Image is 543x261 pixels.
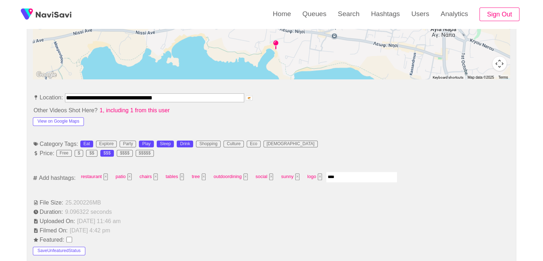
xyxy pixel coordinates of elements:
[33,247,85,255] button: SaveUnfeaturedStatus
[245,95,253,101] span: 🇨🇾
[202,173,206,180] button: Tag at index 4 with value 3524 focussed. Press backspace to remove
[190,171,208,182] span: tree
[211,171,250,182] span: outdoordining
[120,151,130,156] div: $$$$
[318,173,322,180] button: Tag at index 8 with value logo focussed. Press backspace to remove
[104,151,111,156] div: $$$
[269,173,273,180] button: Tag at index 6 with value 2294 focussed. Press backspace to remove
[180,142,190,147] div: Drink
[33,107,98,113] span: Other Videos Shot Here?
[18,5,36,23] img: fireSpot
[227,142,241,147] div: Culture
[154,173,158,180] button: Tag at index 2 with value 2710 focussed. Press backspace to remove
[498,75,508,79] a: Terms
[65,199,102,206] span: 25.200226 MB
[36,11,71,18] img: fireSpot
[253,171,276,182] span: social
[326,172,397,183] input: Enter tag here and press return
[160,142,171,147] div: Sleep
[142,142,150,147] div: Play
[104,173,108,180] button: Tag at index 0 with value 73 focussed. Press backspace to remove
[60,151,69,156] div: Free
[123,142,133,147] div: Party
[78,151,80,156] div: $
[38,174,76,181] span: Add hashtags:
[164,171,186,182] span: tables
[305,171,324,182] span: logo
[267,142,315,147] div: [DEMOGRAPHIC_DATA]
[114,171,134,182] span: patio
[479,8,519,21] button: Sign Out
[492,56,507,71] button: Map camera controls
[35,70,58,79] a: Open this area in Google Maps (opens a new window)
[199,142,217,147] div: Shopping
[33,236,65,243] span: Featured:
[139,151,151,156] div: $$$$$
[33,117,84,124] a: View on Google Maps
[250,142,257,147] div: Eco
[295,173,300,180] button: Tag at index 7 with value 2310 focussed. Press backspace to remove
[279,171,301,182] span: sunny
[127,173,132,180] button: Tag at index 1 with value 2695 focussed. Press backspace to remove
[180,173,184,180] button: Tag at index 3 with value 2443 focussed. Press backspace to remove
[89,151,94,156] div: $$
[33,227,68,233] span: Filmed On:
[33,208,64,215] span: Duration:
[137,171,160,182] span: chairs
[35,70,58,79] img: Google
[33,150,55,156] span: Price:
[69,227,111,233] span: [DATE] 4:42 pm
[243,173,248,180] button: Tag at index 5 with value 2407 focussed. Press backspace to remove
[79,171,110,182] span: restaurant
[33,141,79,147] span: Category Tags:
[76,218,121,224] span: [DATE] 11:46 am
[468,75,494,79] span: Map data ©2025
[33,94,64,100] span: Location:
[64,208,112,215] span: 9.096322 seconds
[99,107,170,113] span: 1, including 1 from this user
[33,117,84,126] button: View on Google Maps
[33,218,76,224] span: Uploaded On:
[33,199,64,206] span: File Size:
[84,142,90,147] div: Eat
[99,142,114,147] div: Explore
[433,75,463,80] button: Keyboard shortcuts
